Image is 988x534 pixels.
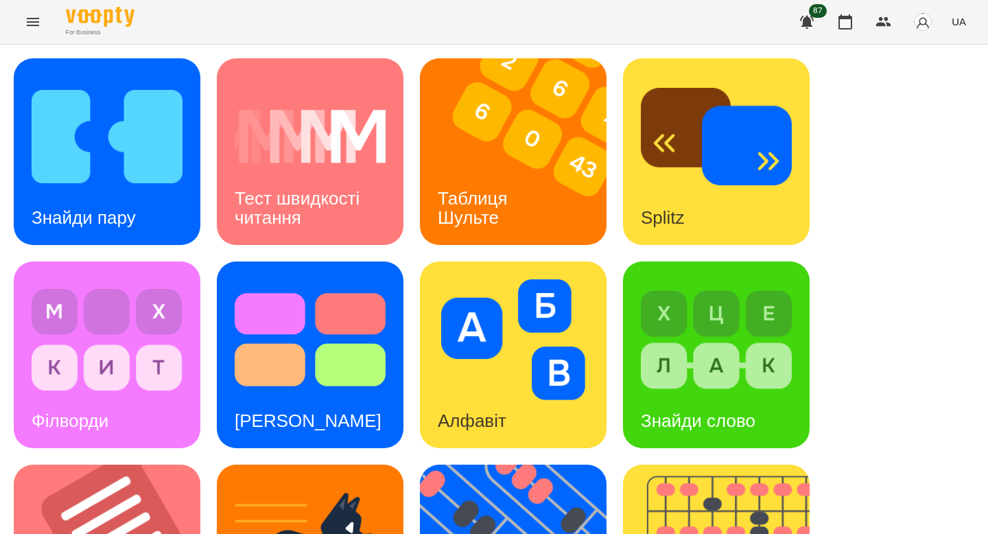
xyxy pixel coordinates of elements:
[809,4,827,18] span: 87
[14,58,200,245] a: Знайди паруЗнайди пару
[952,14,966,29] span: UA
[641,410,755,431] h3: Знайди слово
[235,279,386,400] img: Тест Струпа
[14,262,200,448] a: ФілвордиФілворди
[420,58,624,245] img: Таблиця Шульте
[32,410,108,431] h3: Філворди
[438,279,589,400] img: Алфавіт
[235,188,364,227] h3: Тест швидкості читання
[235,76,386,197] img: Тест швидкості читання
[66,7,134,27] img: Voopty Logo
[946,9,972,34] button: UA
[32,207,136,228] h3: Знайди пару
[438,410,506,431] h3: Алфавіт
[217,262,403,448] a: Тест Струпа[PERSON_NAME]
[420,262,607,448] a: АлфавітАлфавіт
[641,279,792,400] img: Знайди слово
[623,58,810,245] a: SplitzSplitz
[438,188,513,227] h3: Таблиця Шульте
[32,279,183,400] img: Філворди
[641,207,685,228] h3: Splitz
[66,28,134,37] span: For Business
[420,58,607,245] a: Таблиця ШультеТаблиця Шульте
[913,12,932,32] img: avatar_s.png
[32,76,183,197] img: Знайди пару
[16,5,49,38] button: Menu
[623,262,810,448] a: Знайди словоЗнайди слово
[217,58,403,245] a: Тест швидкості читанняТест швидкості читання
[641,76,792,197] img: Splitz
[235,410,381,431] h3: [PERSON_NAME]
